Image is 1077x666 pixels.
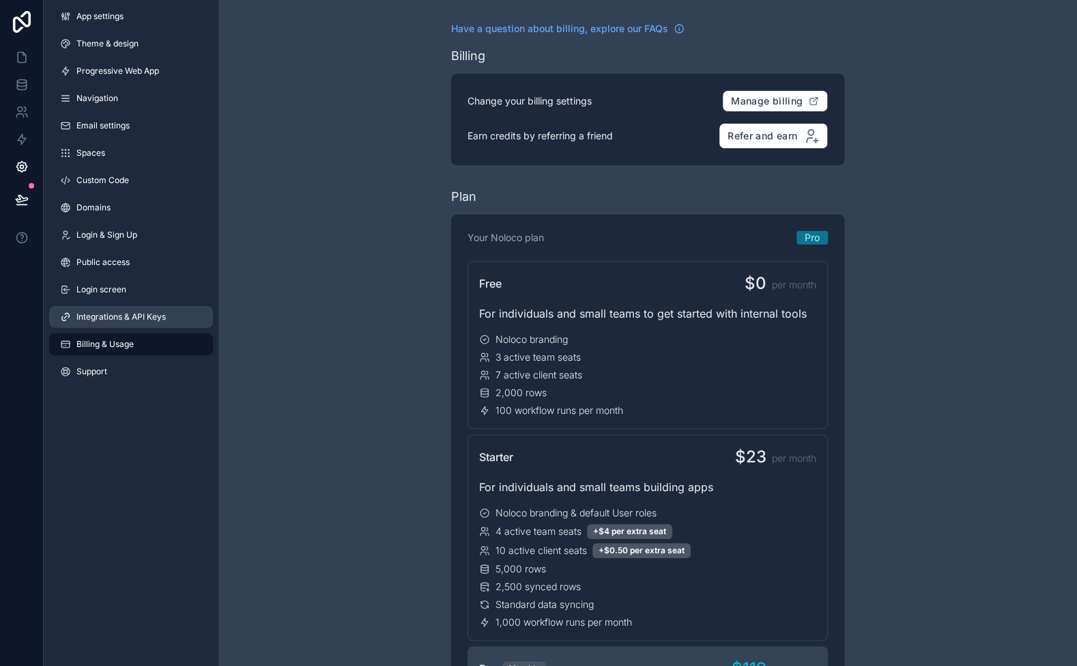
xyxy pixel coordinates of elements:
[587,524,672,539] div: +$4 per extra seat
[772,452,816,465] span: per month
[49,333,213,355] a: Billing & Usage
[451,22,668,36] span: Have a question about billing, explore our FAQs
[76,11,124,22] span: App settings
[76,284,126,295] span: Login screen
[49,60,213,82] a: Progressive Web App
[76,339,134,350] span: Billing & Usage
[496,350,581,364] span: 3 active team seats
[49,306,213,328] a: Integrations & API Keys
[496,506,657,520] span: Noloco branding & default User roles
[496,615,632,629] span: 1,000 workflow runs per month
[49,224,213,246] a: Login & Sign Up
[479,479,816,495] div: For individuals and small teams building apps
[719,123,828,149] button: Refer and earn
[496,525,581,538] span: 4 active team seats
[496,544,587,557] span: 10 active client seats
[49,142,213,164] a: Spaces
[468,94,592,108] p: Change your billing settings
[49,115,213,137] a: Email settings
[49,169,213,191] a: Custom Code
[76,311,166,322] span: Integrations & API Keys
[76,257,130,268] span: Public access
[76,38,139,49] span: Theme & design
[76,202,111,213] span: Domains
[76,148,105,158] span: Spaces
[496,404,623,417] span: 100 workflow runs per month
[468,129,613,143] p: Earn credits by referring a friend
[496,580,581,594] span: 2,500 synced rows
[76,230,137,240] span: Login & Sign Up
[496,562,546,576] span: 5,000 rows
[479,449,513,465] span: Starter
[479,275,502,292] span: Free
[496,333,568,346] span: Noloco branding
[479,305,816,322] div: For individuals and small teams to get started with internal tools
[49,361,213,383] a: Support
[728,130,797,142] span: Refer and earn
[805,231,820,245] span: Pro
[49,279,213,301] a: Login screen
[49,87,213,109] a: Navigation
[451,187,476,206] div: Plan
[76,366,107,377] span: Support
[496,598,594,611] span: Standard data syncing
[76,120,130,131] span: Email settings
[451,22,685,36] a: Have a question about billing, explore our FAQs
[49,5,213,27] a: App settings
[772,278,816,292] span: per month
[76,66,159,77] span: Progressive Web App
[731,95,803,107] span: Manage billing
[592,543,691,558] div: +$0.50 per extra seat
[76,93,118,104] span: Navigation
[496,386,547,400] span: 2,000 rows
[745,273,766,294] span: $0
[76,175,129,186] span: Custom Code
[49,197,213,219] a: Domains
[722,90,828,112] button: Manage billing
[451,46,485,66] div: Billing
[496,368,582,382] span: 7 active client seats
[468,231,544,245] p: Your Noloco plan
[49,251,213,273] a: Public access
[735,446,766,468] span: $23
[49,33,213,55] a: Theme & design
